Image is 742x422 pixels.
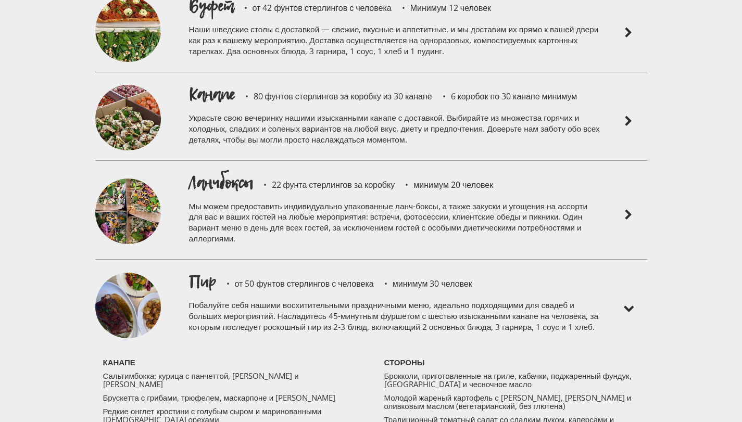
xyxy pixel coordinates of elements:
font: Брускетта с грибами, трюфелем, маскарпоне и [PERSON_NAME] [103,392,336,403]
font: Наши шведские столы с доставкой — свежие, вкусные и аппетитные, и мы доставим их прямо к вашей дв... [189,23,599,57]
font: Молодой жареный картофель с [PERSON_NAME], [PERSON_NAME] и оливковым маслом (вегетарианский, без ... [384,392,632,411]
font: Канапе [189,82,235,106]
font: минимум 20 человек [413,179,493,190]
font: Брокколи, приготовленные на гриле, кабачки, поджаренный фундук, [GEOGRAPHIC_DATA] и чесночное масло [384,370,632,389]
font: Пир [189,270,216,293]
font: Побалуйте себя нашими восхитительными праздничными меню, идеально подходящими для свадеб и больши... [189,299,599,333]
font: 6 коробок по 30 канапе минимум [451,91,577,102]
font: СТОРОНЫ [384,357,425,367]
font: минимум 30 человек [393,278,472,289]
font: Сальтимбокка: курица с панчеттой, [PERSON_NAME] и [PERSON_NAME] [103,370,299,389]
font: КАНАПЕ [103,357,135,367]
font: Мы можем предоставить индивидуально упакованные ланч-боксы, а также закуски и угощения на ассорти... [189,200,588,245]
font: от 50 фунтов стерлингов с человека [235,278,374,289]
font: 22 фунта стерлингов за коробку [272,179,395,190]
font: 80 фунтов стерлингов за коробку из 30 канапе [254,91,432,102]
font: Ланчбоксы [189,171,253,194]
font: Украсьте свою вечеринку нашими изысканными канапе с доставкой. Выбирайте из множества горячих и х... [189,112,600,145]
